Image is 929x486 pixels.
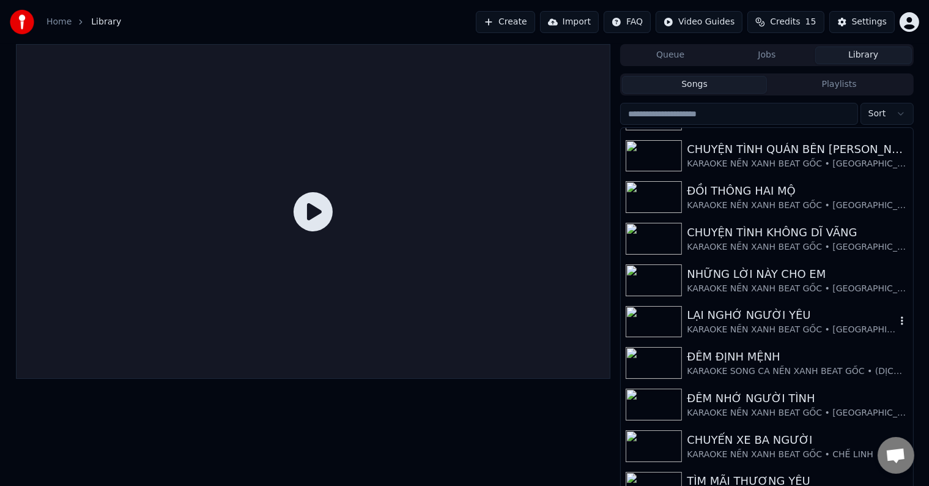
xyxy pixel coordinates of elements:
[46,16,121,28] nav: breadcrumb
[10,10,34,34] img: youka
[687,365,908,378] div: KARAOKE SONG CA NỀN XANH BEAT GỐC • (DỊCH TONE-Em) [PERSON_NAME] •
[852,16,887,28] div: Settings
[656,11,742,33] button: Video Guides
[868,108,886,120] span: Sort
[687,224,908,241] div: CHUYỆN TÌNH KHÔNG DĨ VÃNG
[687,141,908,158] div: CHUYỆN TÌNH QUÁN BÊN [PERSON_NAME]
[687,158,908,170] div: KARAOKE NỀN XANH BEAT GỐC • [GEOGRAPHIC_DATA]
[719,47,815,64] button: Jobs
[687,432,908,449] div: CHUYẾN XE BA NGƯỜI
[687,348,908,365] div: ĐÊM ĐỊNH MỆNH
[46,16,72,28] a: Home
[687,407,908,419] div: KARAOKE NỀN XANH BEAT GỐC • [GEOGRAPHIC_DATA]
[829,11,895,33] button: Settings
[604,11,651,33] button: FAQ
[687,241,908,253] div: KARAOKE NỀN XANH BEAT GỐC • [GEOGRAPHIC_DATA]
[476,11,535,33] button: Create
[687,200,908,212] div: KARAOKE NỀN XANH BEAT GỐC • [GEOGRAPHIC_DATA]
[687,324,895,336] div: KARAOKE NỀN XANH BEAT GỐC • [GEOGRAPHIC_DATA]
[622,47,719,64] button: Queue
[540,11,599,33] button: Import
[878,437,914,474] div: Open chat
[622,76,767,94] button: Songs
[687,266,908,283] div: NHỮNG LỜI NÀY CHO EM
[747,11,824,33] button: Credits15
[770,16,800,28] span: Credits
[687,283,908,295] div: KARAOKE NỀN XANH BEAT GỐC • [GEOGRAPHIC_DATA]
[687,449,908,461] div: KARAOKE NỀN XANH BEAT GỐC • CHẾ LINH
[805,16,816,28] span: 15
[767,76,912,94] button: Playlists
[687,390,908,407] div: ĐÊM NHỚ NGƯỜI TÌNH
[687,182,908,200] div: ĐỒI THÔNG HAI MỘ
[687,307,895,324] div: LẠI NGHỚ NGƯỜI YÊU
[91,16,121,28] span: Library
[815,47,912,64] button: Library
